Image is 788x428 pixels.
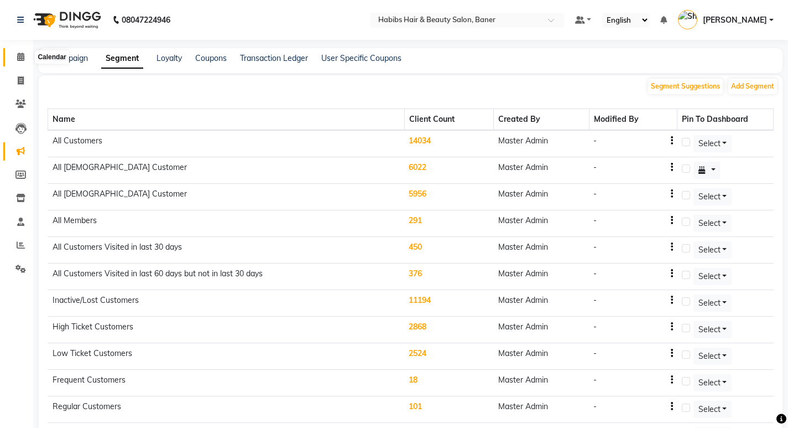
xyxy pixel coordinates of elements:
td: Master Admin [494,317,589,343]
div: - [593,268,597,280]
td: All Customers Visited in last 60 days but not in last 30 days [48,264,405,290]
td: Master Admin [494,237,589,264]
span: [PERSON_NAME] [703,14,767,26]
td: 18 [404,370,493,396]
div: - [593,321,597,333]
button: Select [693,135,732,152]
a: Loyalty [156,53,182,63]
a: User Specific Coupons [321,53,401,63]
td: High Ticket Customers [48,317,405,343]
span: Select [698,298,721,308]
td: Master Admin [494,370,589,396]
td: All Customers [48,130,405,157]
button: Select [693,188,732,205]
td: Frequent Customers [48,370,405,396]
td: All Customers Visited in last 30 days [48,237,405,264]
div: - [593,188,597,200]
button: Select [693,374,732,391]
a: Segment [101,49,143,69]
div: - [593,401,597,412]
th: Modified By [589,109,677,131]
td: 2868 [404,317,493,343]
td: Master Admin [494,343,589,370]
button: Select [693,295,732,312]
div: - [593,135,597,147]
img: logo [28,4,104,35]
td: 11194 [404,290,493,317]
button: Add Segment [728,79,777,94]
td: Master Admin [494,396,589,423]
span: Select [698,245,721,255]
td: Regular Customers [48,396,405,423]
td: All [DEMOGRAPHIC_DATA] Customer [48,157,405,184]
td: Inactive/Lost Customers [48,290,405,317]
td: Master Admin [494,157,589,184]
a: Transaction Ledger [240,53,308,63]
td: 2524 [404,343,493,370]
span: Select [698,404,721,414]
div: - [593,162,597,173]
button: Select [693,268,732,285]
span: Select [698,192,721,202]
td: 14034 [404,130,493,157]
th: Pin To Dashboard [677,109,774,131]
span: Select [698,378,721,388]
td: 291 [404,210,493,237]
button: Select [693,321,732,338]
th: Name [48,109,405,131]
th: Created By [494,109,589,131]
td: 5956 [404,184,493,210]
td: Master Admin [494,290,589,317]
img: Shubham Vilaskar [678,10,697,29]
td: Master Admin [494,184,589,210]
div: - [593,374,597,386]
td: Master Admin [494,130,589,157]
button: Select [693,241,732,259]
td: Master Admin [494,210,589,237]
button: Select [693,348,732,365]
button: Select [693,401,732,418]
b: 08047224946 [122,4,170,35]
td: 376 [404,264,493,290]
div: - [593,241,597,253]
div: - [593,215,597,226]
td: 450 [404,237,493,264]
span: Select [698,218,721,228]
div: - [593,295,597,306]
td: All [DEMOGRAPHIC_DATA] Customer [48,184,405,210]
button: Segment Suggestions [648,79,723,94]
td: Master Admin [494,264,589,290]
span: Select [698,324,721,334]
td: Low Ticket Customers [48,343,405,370]
span: Select [698,271,721,281]
span: Select [698,138,721,148]
div: Calendar [35,50,69,64]
span: Select [698,351,721,361]
td: 6022 [404,157,493,184]
a: Coupons [195,53,227,63]
button: Select [693,215,732,232]
td: All Members [48,210,405,237]
td: 101 [404,396,493,423]
div: - [593,348,597,359]
th: Client Count [404,109,493,131]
